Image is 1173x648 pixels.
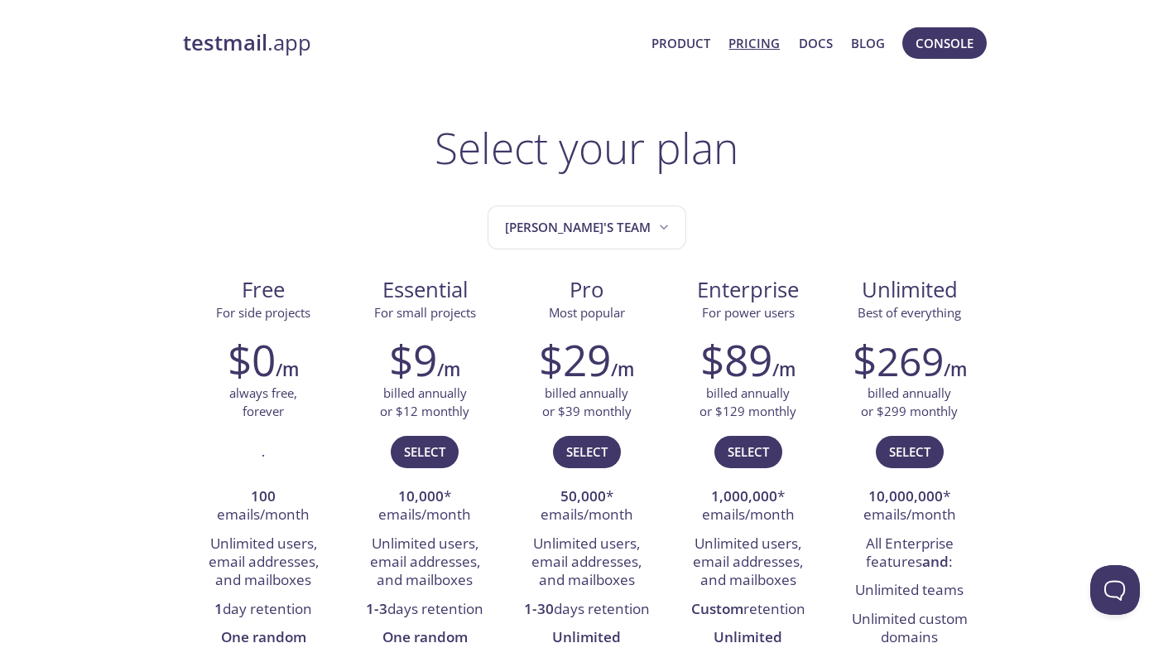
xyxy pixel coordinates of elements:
[196,276,331,304] span: Free
[195,530,332,596] li: Unlimited users, email addresses, and mailboxes
[680,276,815,304] span: Enterprise
[221,627,306,646] strong: One random
[435,123,738,172] h1: Select your plan
[862,275,958,304] span: Unlimited
[389,335,437,384] h2: $9
[876,436,944,467] button: Select
[195,483,332,530] li: emails/month
[680,483,816,530] li: * emails/month
[889,441,930,462] span: Select
[841,483,978,530] li: * emails/month
[902,27,987,59] button: Console
[437,355,460,384] h6: /m
[1090,565,1140,615] iframe: Help Scout Beacon - Open
[539,335,611,384] h2: $29
[216,304,310,321] span: For side projects
[560,486,606,505] strong: 50,000
[851,32,885,54] a: Blog
[691,599,743,618] strong: Custom
[566,441,608,462] span: Select
[214,599,223,618] strong: 1
[488,206,686,249] button: Muhammad's team
[391,436,459,467] button: Select
[877,334,944,388] span: 269
[700,335,772,384] h2: $89
[680,596,816,624] li: retention
[251,486,276,505] strong: 100
[357,596,493,624] li: days retention
[680,530,816,596] li: Unlimited users, email addresses, and mailboxes
[799,32,833,54] a: Docs
[380,384,469,420] p: billed annually or $12 monthly
[916,32,973,54] span: Console
[519,276,654,304] span: Pro
[861,384,958,420] p: billed annually or $299 monthly
[183,28,267,57] strong: testmail
[699,384,796,420] p: billed annually or $129 monthly
[651,32,710,54] a: Product
[611,355,634,384] h6: /m
[404,441,445,462] span: Select
[549,304,625,321] span: Most popular
[183,29,639,57] a: testmail.app
[524,599,554,618] strong: 1-30
[228,335,276,384] h2: $0
[358,276,493,304] span: Essential
[366,599,387,618] strong: 1-3
[868,486,943,505] strong: 10,000,000
[922,552,949,571] strong: and
[382,627,468,646] strong: One random
[728,441,769,462] span: Select
[711,486,777,505] strong: 1,000,000
[518,530,655,596] li: Unlimited users, email addresses, and mailboxes
[841,577,978,605] li: Unlimited teams
[374,304,476,321] span: For small projects
[841,530,978,578] li: All Enterprise features :
[542,384,632,420] p: billed annually or $39 monthly
[858,304,961,321] span: Best of everything
[229,384,297,420] p: always free, forever
[553,436,621,467] button: Select
[398,486,444,505] strong: 10,000
[518,596,655,624] li: days retention
[357,530,493,596] li: Unlimited users, email addresses, and mailboxes
[518,483,655,530] li: * emails/month
[195,596,332,624] li: day retention
[276,355,299,384] h6: /m
[853,335,944,384] h2: $
[714,436,782,467] button: Select
[702,304,795,321] span: For power users
[944,355,967,384] h6: /m
[772,355,796,384] h6: /m
[728,32,780,54] a: Pricing
[357,483,493,530] li: * emails/month
[505,216,672,239] span: [PERSON_NAME]'s team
